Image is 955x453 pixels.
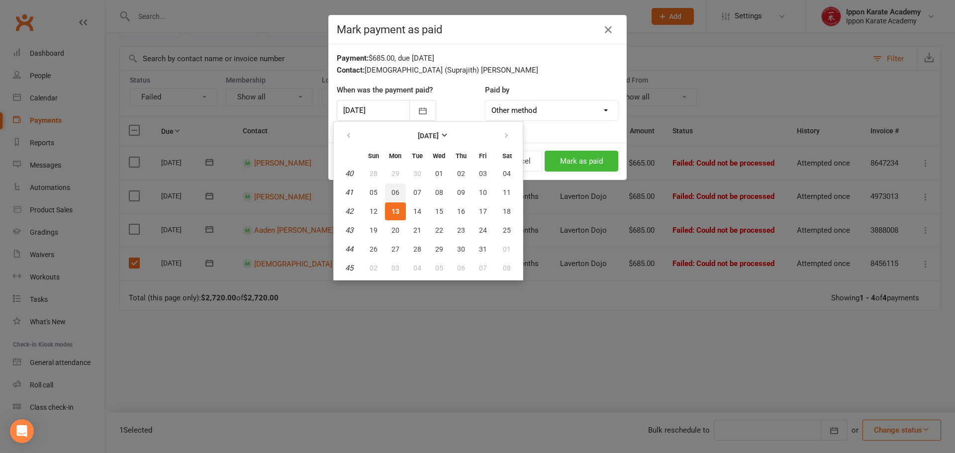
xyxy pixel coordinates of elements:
[457,226,465,234] span: 23
[10,419,34,443] div: Open Intercom Messenger
[370,207,378,215] span: 12
[479,152,486,160] small: Friday
[385,165,406,182] button: 29
[473,221,493,239] button: 24
[503,226,511,234] span: 25
[429,202,450,220] button: 15
[429,240,450,258] button: 29
[391,245,399,253] span: 27
[363,202,384,220] button: 12
[502,152,512,160] small: Saturday
[385,240,406,258] button: 27
[413,226,421,234] span: 21
[433,152,445,160] small: Wednesday
[345,169,353,178] em: 40
[363,221,384,239] button: 19
[503,188,511,196] span: 11
[494,240,520,258] button: 01
[451,183,472,201] button: 09
[435,226,443,234] span: 22
[473,183,493,201] button: 10
[457,207,465,215] span: 16
[429,221,450,239] button: 22
[457,188,465,196] span: 09
[435,245,443,253] span: 29
[345,207,353,216] em: 42
[407,183,428,201] button: 07
[503,207,511,215] span: 18
[368,152,379,160] small: Sunday
[479,245,487,253] span: 31
[363,259,384,277] button: 02
[337,52,618,64] div: $685.00, due [DATE]
[473,165,493,182] button: 03
[345,245,353,254] em: 44
[429,165,450,182] button: 01
[412,152,423,160] small: Tuesday
[413,207,421,215] span: 14
[391,188,399,196] span: 06
[479,188,487,196] span: 10
[435,207,443,215] span: 15
[363,165,384,182] button: 28
[337,23,618,36] h4: Mark payment as paid
[345,226,353,235] em: 43
[385,202,406,220] button: 13
[407,202,428,220] button: 14
[413,264,421,272] span: 04
[391,207,399,215] span: 13
[451,259,472,277] button: 06
[485,84,509,96] label: Paid by
[503,170,511,178] span: 04
[457,170,465,178] span: 02
[385,259,406,277] button: 03
[370,188,378,196] span: 05
[407,165,428,182] button: 30
[503,264,511,272] span: 08
[370,245,378,253] span: 26
[494,202,520,220] button: 18
[413,188,421,196] span: 07
[479,264,487,272] span: 07
[407,240,428,258] button: 28
[345,264,353,272] em: 45
[385,183,406,201] button: 06
[494,183,520,201] button: 11
[337,54,369,63] strong: Payment:
[479,170,487,178] span: 03
[429,183,450,201] button: 08
[363,183,384,201] button: 05
[457,264,465,272] span: 06
[451,165,472,182] button: 02
[473,259,493,277] button: 07
[391,170,399,178] span: 29
[494,165,520,182] button: 04
[429,259,450,277] button: 05
[457,245,465,253] span: 30
[337,66,365,75] strong: Contact:
[389,152,401,160] small: Monday
[337,64,618,76] div: [DEMOGRAPHIC_DATA] (Suprajith) [PERSON_NAME]
[456,152,467,160] small: Thursday
[435,264,443,272] span: 05
[545,151,618,172] button: Mark as paid
[413,245,421,253] span: 28
[418,132,439,140] strong: [DATE]
[370,264,378,272] span: 02
[479,207,487,215] span: 17
[363,240,384,258] button: 26
[494,221,520,239] button: 25
[451,221,472,239] button: 23
[435,170,443,178] span: 01
[370,170,378,178] span: 28
[494,259,520,277] button: 08
[451,202,472,220] button: 16
[337,84,433,96] label: When was the payment paid?
[473,202,493,220] button: 17
[385,221,406,239] button: 20
[413,170,421,178] span: 30
[435,188,443,196] span: 08
[600,22,616,38] button: Close
[473,240,493,258] button: 31
[503,245,511,253] span: 01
